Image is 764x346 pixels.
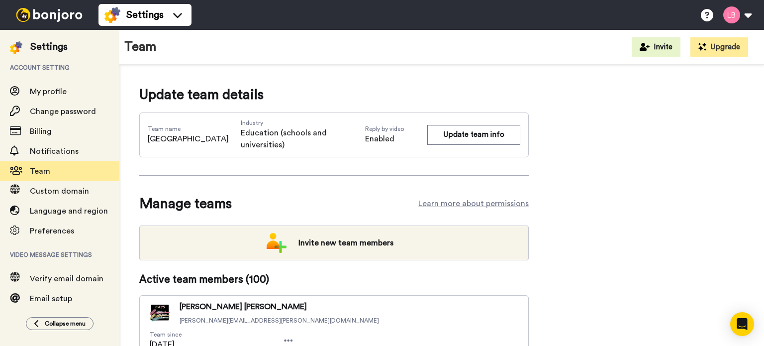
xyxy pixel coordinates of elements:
[418,198,529,210] a: Learn more about permissions
[290,233,401,253] span: Invite new team members
[30,127,52,135] span: Billing
[139,194,232,214] span: Manage teams
[632,37,680,57] button: Invite
[30,227,74,235] span: Preferences
[26,317,94,330] button: Collapse menu
[148,133,229,145] span: [GEOGRAPHIC_DATA]
[730,312,754,336] div: Open Intercom Messenger
[12,8,87,22] img: bj-logo-header-white.svg
[267,233,286,253] img: add-team.png
[30,167,50,175] span: Team
[241,119,365,127] span: Industry
[45,320,86,328] span: Collapse menu
[30,187,89,195] span: Custom domain
[180,301,379,313] span: [PERSON_NAME] [PERSON_NAME]
[150,331,182,339] span: Team since
[30,207,108,215] span: Language and region
[30,147,79,155] span: Notifications
[30,295,72,303] span: Email setup
[150,303,170,323] img: 002ab638-696e-4011-965a-fd41b0aac86a-1715590021.jpg
[126,8,164,22] span: Settings
[180,317,379,325] span: [PERSON_NAME][EMAIL_ADDRESS][PERSON_NAME][DOMAIN_NAME]
[104,7,120,23] img: settings-colored.svg
[30,40,68,54] div: Settings
[30,88,67,96] span: My profile
[139,272,269,287] span: Active team members ( 100 )
[30,108,96,115] span: Change password
[365,133,427,145] span: Enabled
[690,37,748,57] button: Upgrade
[139,85,529,105] span: Update team details
[30,275,103,283] span: Verify email domain
[10,41,22,54] img: settings-colored.svg
[241,127,365,151] span: Education (schools and universities)
[148,125,229,133] span: Team name
[124,40,157,54] h1: Team
[427,125,520,144] button: Update team info
[365,125,427,133] span: Reply by video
